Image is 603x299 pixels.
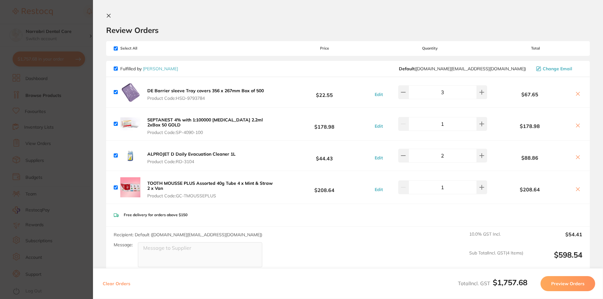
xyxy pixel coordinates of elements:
h2: Review Orders [106,25,590,35]
span: Select All [114,46,177,51]
span: Product Code: GC-TMOUSSEPLUS [147,193,276,198]
span: 10.0 % GST Incl. [469,232,523,245]
button: SEPTANEST 4% with 1:100000 [MEDICAL_DATA] 2.2ml 2xBox 50 GOLD Product Code:SP-4090-100 [145,117,278,135]
img: ZHhheWk3eQ [120,146,140,166]
span: Price [278,46,371,51]
label: Message: [114,242,133,248]
p: Free delivery for orders above $150 [124,213,187,217]
span: Sub Total Incl. GST ( 4 Items) [469,250,523,268]
span: Recipient: Default ( [DOMAIN_NAME][EMAIL_ADDRESS][DOMAIN_NAME] ) [114,232,262,238]
img: dmgzYWVyYg [120,82,140,102]
a: [PERSON_NAME] [143,66,178,72]
button: Preview Orders [541,276,595,291]
b: TOOTH MOUSSE PLUS Assorted 40g Tube 4 x Mint & Straw 2 x Van [147,180,273,191]
button: Edit [373,92,385,97]
button: TOOTH MOUSSE PLUS Assorted 40g Tube 4 x Mint & Straw 2 x Van Product Code:GC-TMOUSSEPLUS [145,180,278,199]
b: $44.43 [278,150,371,162]
output: $54.41 [528,232,582,245]
img: NG4zazJuZw [120,114,140,134]
span: Change Email [543,66,572,71]
b: $208.64 [278,182,371,193]
p: Fulfilled by [120,66,178,71]
img: Z215YXRuMQ [120,177,140,197]
button: Clear Orders [101,276,132,291]
button: Edit [373,187,385,192]
b: $208.64 [489,187,571,192]
b: Default [399,66,415,72]
b: $88.86 [489,155,571,161]
span: Product Code: HSD-9793784 [147,96,264,101]
button: DE Barrier sleeve Tray covers 356 x 267mm Box of 500 Product Code:HSD-9793784 [145,88,266,101]
b: DE Barrier sleeve Tray covers 356 x 267mm Box of 500 [147,88,264,93]
b: ALPROJET D Daily Evacuation Cleaner 1L [147,151,236,157]
button: ALPROJET D Daily Evacuation Cleaner 1L Product Code:RD-3104 [145,151,237,164]
span: Product Code: RD-3104 [147,159,236,164]
b: $178.98 [278,118,371,130]
span: Total Incl. GST [458,280,527,286]
b: $22.55 [278,86,371,98]
span: customer.care@henryschein.com.au [399,66,526,71]
span: Product Code: SP-4090-100 [147,130,276,135]
b: $1,757.68 [493,278,527,287]
span: Total [489,46,582,51]
output: $598.54 [528,250,582,268]
span: Quantity [372,46,489,51]
button: Change Email [534,66,582,72]
b: SEPTANEST 4% with 1:100000 [MEDICAL_DATA] 2.2ml 2xBox 50 GOLD [147,117,263,128]
button: Edit [373,155,385,161]
b: $178.98 [489,123,571,129]
b: $67.65 [489,92,571,97]
button: Edit [373,123,385,129]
